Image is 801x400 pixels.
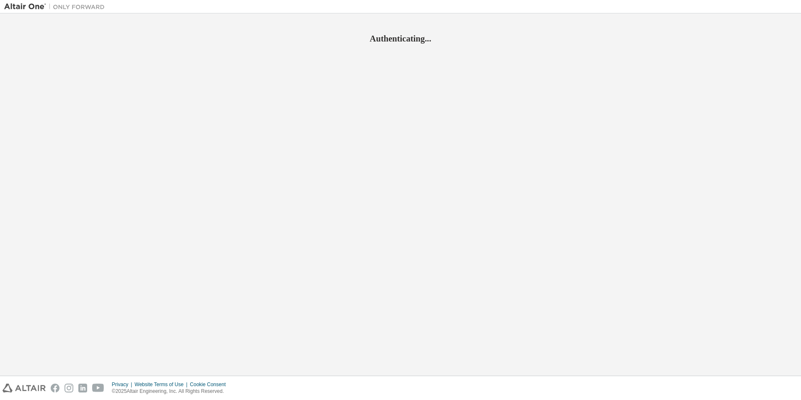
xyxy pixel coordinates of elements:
[3,384,46,392] img: altair_logo.svg
[78,384,87,392] img: linkedin.svg
[51,384,59,392] img: facebook.svg
[112,388,231,395] p: © 2025 Altair Engineering, Inc. All Rights Reserved.
[65,384,73,392] img: instagram.svg
[190,381,230,388] div: Cookie Consent
[4,33,797,44] h2: Authenticating...
[112,381,134,388] div: Privacy
[92,384,104,392] img: youtube.svg
[134,381,190,388] div: Website Terms of Use
[4,3,109,11] img: Altair One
